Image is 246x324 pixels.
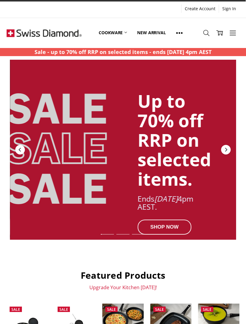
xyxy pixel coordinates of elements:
a: Create Account [181,4,219,13]
span: Sale [11,307,20,312]
img: Free Shipping On Every Order [7,18,82,48]
em: [DATE] [154,193,178,203]
a: New arrival [132,19,171,46]
a: Redirect to https://swissdiamond.com.au/cookware/shop-by-collection/premium-steel-dlx/ [10,60,236,240]
p: Upgrade Your Kitchen [DATE]! [7,284,239,290]
div: Slide 3 of 7 [131,230,146,238]
div: Slide 2 of 7 [115,230,131,238]
a: Cookware [94,19,132,46]
div: Next [220,144,231,155]
h2: Featured Products [7,270,239,281]
a: Sign In [219,4,239,13]
span: Sale [59,307,68,312]
span: Sale [203,307,211,312]
div: SHOP NOW [138,219,191,234]
div: Ends 4pm AEST. [138,194,211,211]
div: Slide 1 of 7 [100,230,115,238]
strong: Sale - up to 70% off RRP on selected items - ends [DATE] 4pm AEST [34,48,211,55]
div: Previous [15,144,25,155]
span: Sale [107,307,116,312]
div: Up to 70% off RRP on selected items. [138,91,211,188]
a: Show All [171,19,188,46]
span: Sale [155,307,164,312]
